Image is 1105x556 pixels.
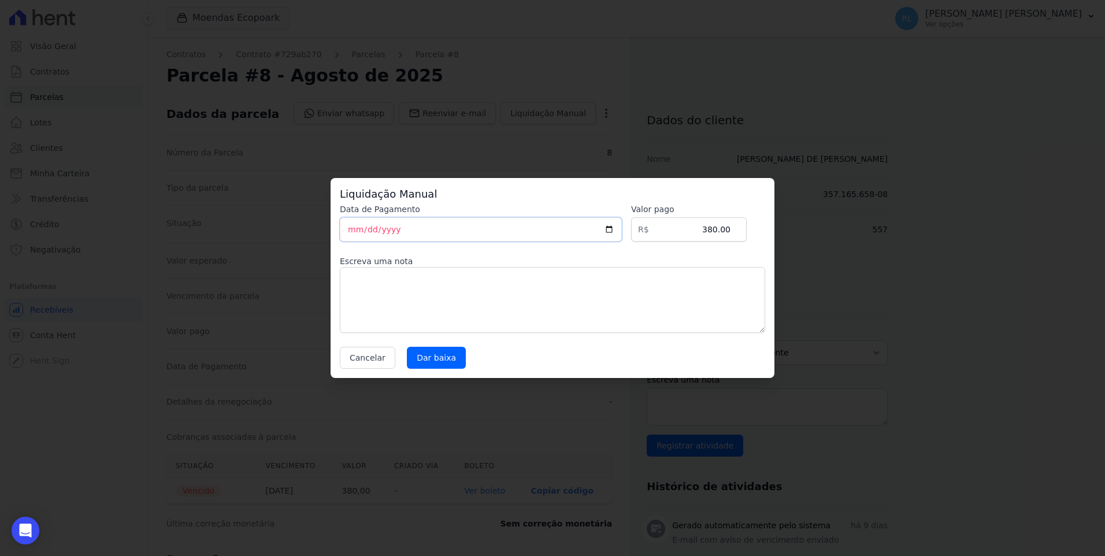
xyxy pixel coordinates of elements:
[407,347,466,369] input: Dar baixa
[340,187,765,201] h3: Liquidação Manual
[340,203,622,215] label: Data de Pagamento
[12,517,39,544] div: Open Intercom Messenger
[631,203,747,215] label: Valor pago
[340,347,395,369] button: Cancelar
[340,255,765,267] label: Escreva uma nota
